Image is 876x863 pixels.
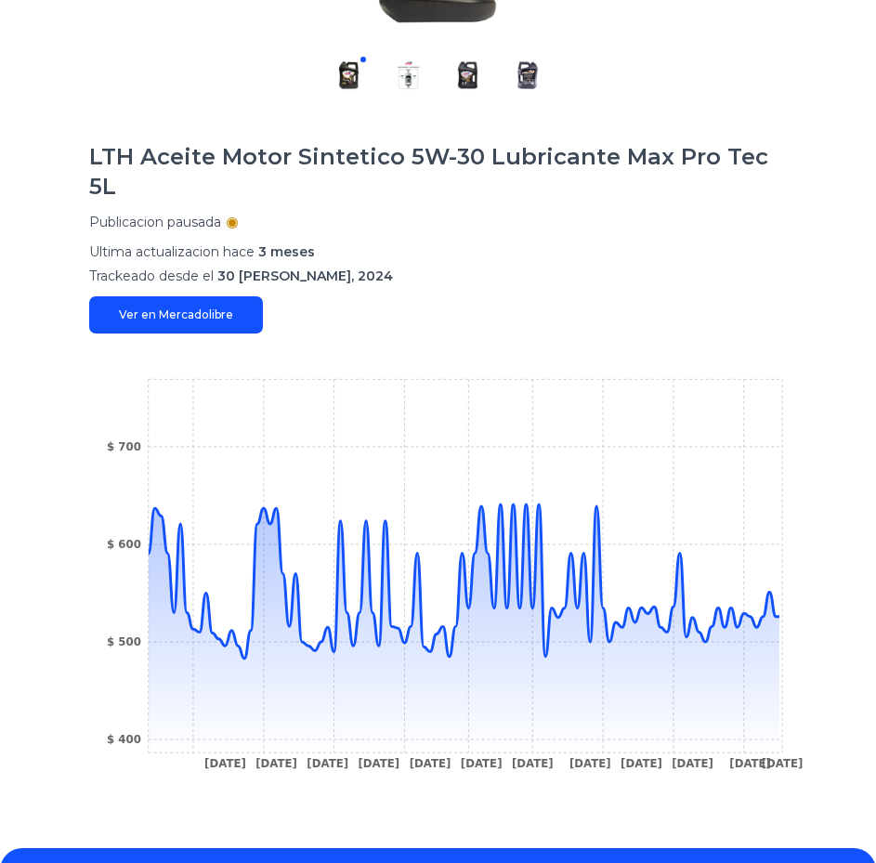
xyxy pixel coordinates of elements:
[89,243,255,260] span: Ultima actualizacion hace
[453,60,483,90] img: LTH Aceite Motor Sintetico 5W-30 Lubricante Max Pro Tec 5L
[107,635,141,648] tspan: $ 500
[107,440,141,453] tspan: $ 700
[204,757,246,770] tspan: [DATE]
[89,296,263,333] a: Ver en Mercadolibre
[762,757,804,770] tspan: [DATE]
[513,60,543,90] img: LTH Aceite Motor Sintetico 5W-30 Lubricante Max Pro Tec 5L
[672,757,713,770] tspan: [DATE]
[621,757,662,770] tspan: [DATE]
[307,757,348,770] tspan: [DATE]
[569,757,611,770] tspan: [DATE]
[729,757,771,770] tspan: [DATE]
[512,757,554,770] tspan: [DATE]
[410,757,451,770] tspan: [DATE]
[258,243,315,260] span: 3 meses
[107,538,141,551] tspan: $ 600
[89,142,787,202] h1: LTH Aceite Motor Sintetico 5W-30 Lubricante Max Pro Tec 5L
[359,757,400,770] tspan: [DATE]
[89,213,221,231] p: Publicacion pausada
[334,60,364,90] img: LTH Aceite Motor Sintetico 5W-30 Lubricante Max Pro Tec 5L
[394,60,424,90] img: LTH Aceite Motor Sintetico 5W-30 Lubricante Max Pro Tec 5L
[255,757,297,770] tspan: [DATE]
[217,268,393,284] span: 30 [PERSON_NAME], 2024
[89,268,214,284] span: Trackeado desde el
[461,757,503,770] tspan: [DATE]
[107,733,141,746] tspan: $ 400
